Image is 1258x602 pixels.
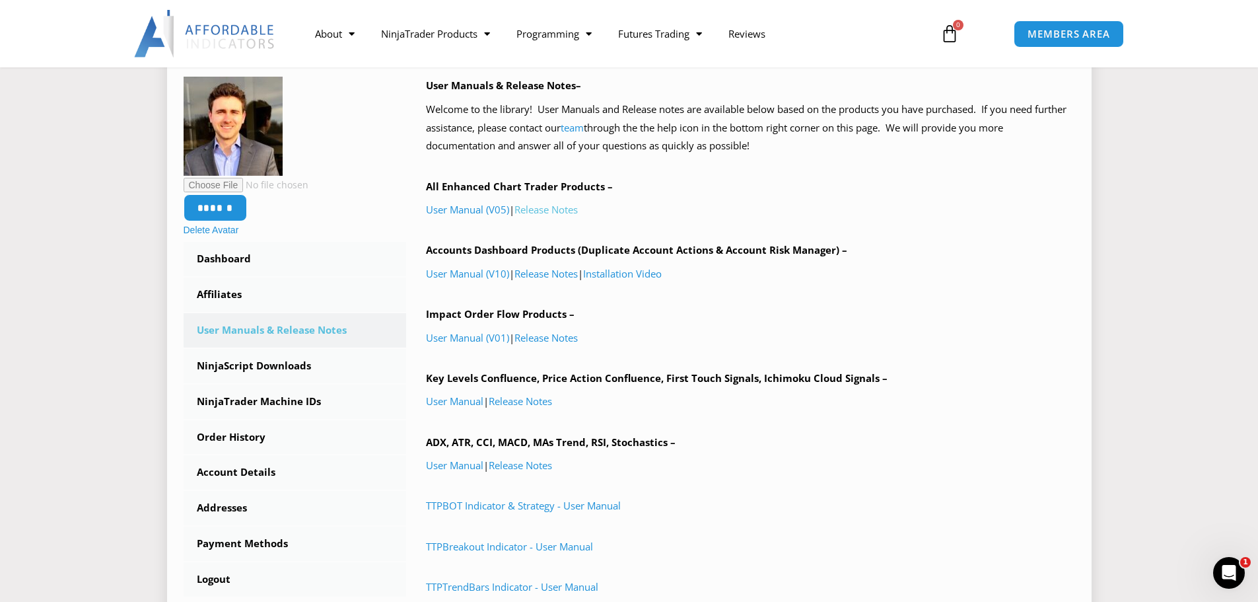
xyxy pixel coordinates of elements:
a: NinjaTrader Machine IDs [184,385,407,419]
a: User Manual [426,395,483,408]
a: User Manual [426,459,483,472]
span: 1 [1240,557,1251,568]
img: LogoAI | Affordable Indicators – NinjaTrader [134,10,276,57]
a: Order History [184,420,407,455]
a: Payment Methods [184,527,407,561]
b: Accounts Dashboard Products (Duplicate Account Actions & Account Risk Manager) – [426,243,847,256]
a: Reviews [715,19,779,49]
a: Programming [503,19,605,49]
a: About [302,19,368,49]
a: Release Notes [514,203,578,216]
a: Release Notes [489,459,552,472]
p: | [426,329,1075,348]
a: TTPBOT Indicator & Strategy - User Manual [426,499,621,512]
a: Release Notes [514,267,578,280]
b: Impact Order Flow Products – [426,307,575,320]
p: Welcome to the library! User Manuals and Release notes are available below based on the products ... [426,100,1075,156]
span: 0 [953,20,963,30]
a: Affiliates [184,278,407,312]
a: Release Notes [489,395,552,408]
span: MEMBERS AREA [1028,29,1110,39]
a: Delete Avatar [184,225,239,235]
iframe: Intercom live chat [1213,557,1245,589]
a: Logout [184,562,407,597]
img: 1608675936449%20(1)23-150x150.jfif [184,77,283,176]
a: Dashboard [184,242,407,276]
a: User Manual (V10) [426,267,509,280]
nav: Account pages [184,242,407,596]
a: User Manual (V01) [426,331,509,344]
p: | [426,201,1075,219]
p: | | [426,265,1075,283]
a: team [561,121,584,134]
b: Key Levels Confluence, Price Action Confluence, First Touch Signals, Ichimoku Cloud Signals – [426,371,888,385]
a: Installation Video [583,267,662,280]
a: NinjaScript Downloads [184,349,407,383]
a: User Manual (V05) [426,203,509,216]
a: Release Notes [514,331,578,344]
nav: Menu [302,19,925,49]
a: Addresses [184,491,407,525]
b: All Enhanced Chart Trader Products – [426,180,613,193]
b: User Manuals & Release Notes– [426,79,581,92]
b: ADX, ATR, CCI, MACD, MAs Trend, RSI, Stochastics – [426,435,676,449]
a: NinjaTrader Products [368,19,503,49]
p: | [426,457,1075,475]
a: Account Details [184,455,407,490]
a: TTPTrendBars Indicator - User Manual [426,580,598,593]
a: TTPBreakout Indicator - User Manual [426,540,593,553]
a: User Manuals & Release Notes [184,313,407,348]
a: MEMBERS AREA [1014,20,1124,48]
p: | [426,393,1075,411]
a: 0 [921,15,979,53]
a: Futures Trading [605,19,715,49]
